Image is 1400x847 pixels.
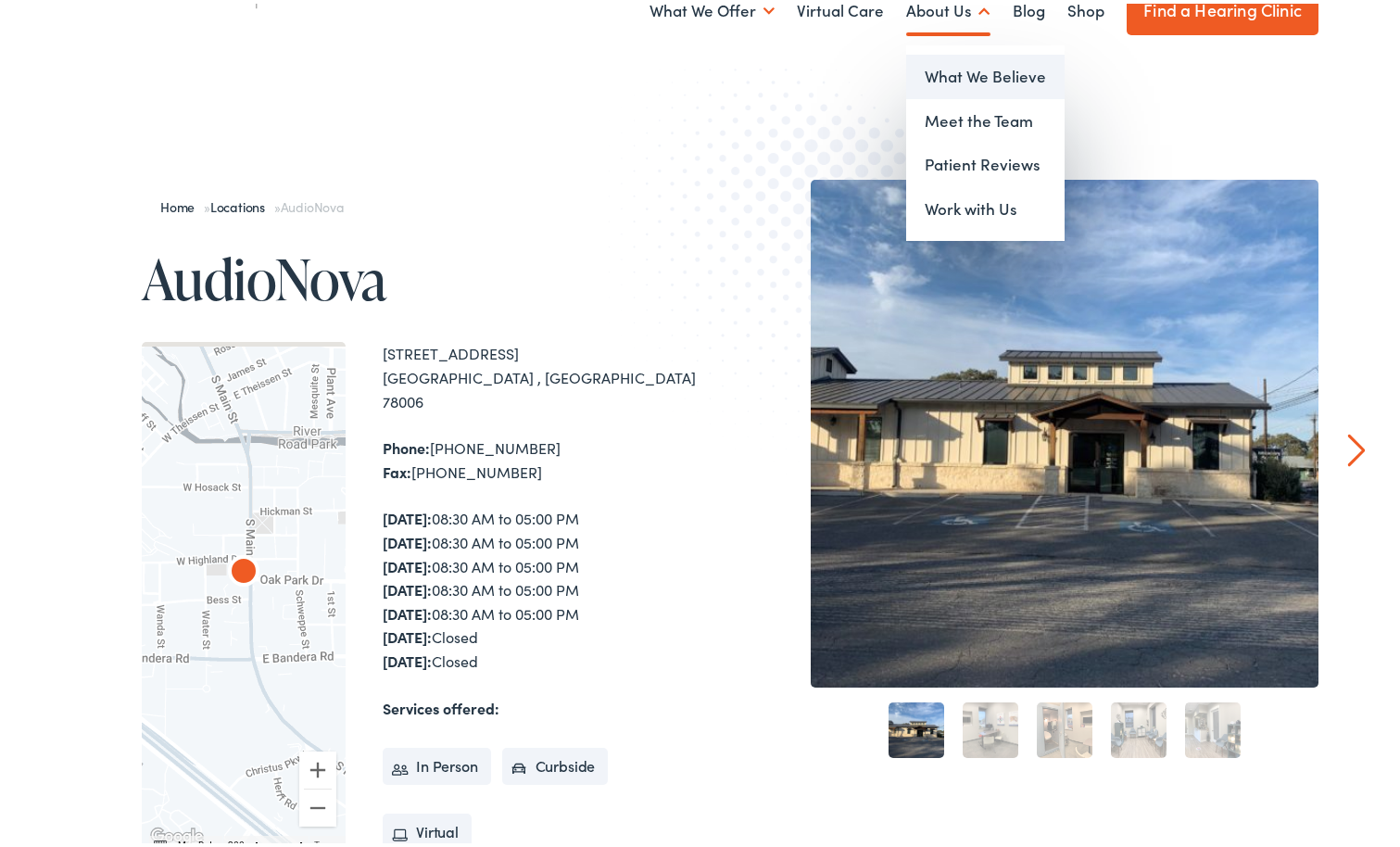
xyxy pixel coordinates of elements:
[383,504,432,525] strong: [DATE]:
[299,786,336,823] button: Zoom out
[146,821,208,845] img: Google
[160,194,344,212] span: » »
[1037,699,1092,754] a: 3
[889,699,944,754] a: 1
[383,694,499,714] strong: Services offered:
[383,458,411,478] strong: Fax:
[222,832,309,845] button: Map Scale: 200 m per 48 pixels
[383,434,430,454] strong: Phone:
[210,194,274,212] a: Locations
[383,623,432,643] strong: [DATE]:
[228,836,255,846] span: 200 m
[142,245,707,306] h1: AudioNova
[383,338,707,410] div: [STREET_ADDRESS] [GEOGRAPHIC_DATA] , [GEOGRAPHIC_DATA] 78006
[906,139,1065,183] a: Patient Reviews
[963,699,1018,754] a: 2
[383,528,432,549] strong: [DATE]:
[281,194,344,212] span: AudioNova
[383,575,432,596] strong: [DATE]:
[160,194,204,212] a: Home
[299,748,336,785] button: Zoom in
[383,433,707,480] div: [PHONE_NUMBER] [PHONE_NUMBER]
[383,503,707,669] div: 08:30 AM to 05:00 PM 08:30 AM to 05:00 PM 08:30 AM to 05:00 PM 08:30 AM to 05:00 PM 08:30 AM to 0...
[221,548,266,592] div: AudioNova
[906,51,1065,95] a: What We Believe
[146,821,208,845] a: Open this area in Google Maps (opens a new window)
[383,744,491,781] li: In Person
[314,836,340,846] a: Terms (opens in new tab)
[1185,699,1241,754] a: 5
[1348,430,1366,463] a: Next
[906,183,1065,228] a: Work with Us
[383,600,432,620] strong: [DATE]:
[383,810,472,847] li: Virtual
[1111,699,1167,754] a: 4
[906,95,1065,140] a: Meet the Team
[502,744,609,781] li: Curbside
[383,552,432,573] strong: [DATE]:
[383,647,432,667] strong: [DATE]:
